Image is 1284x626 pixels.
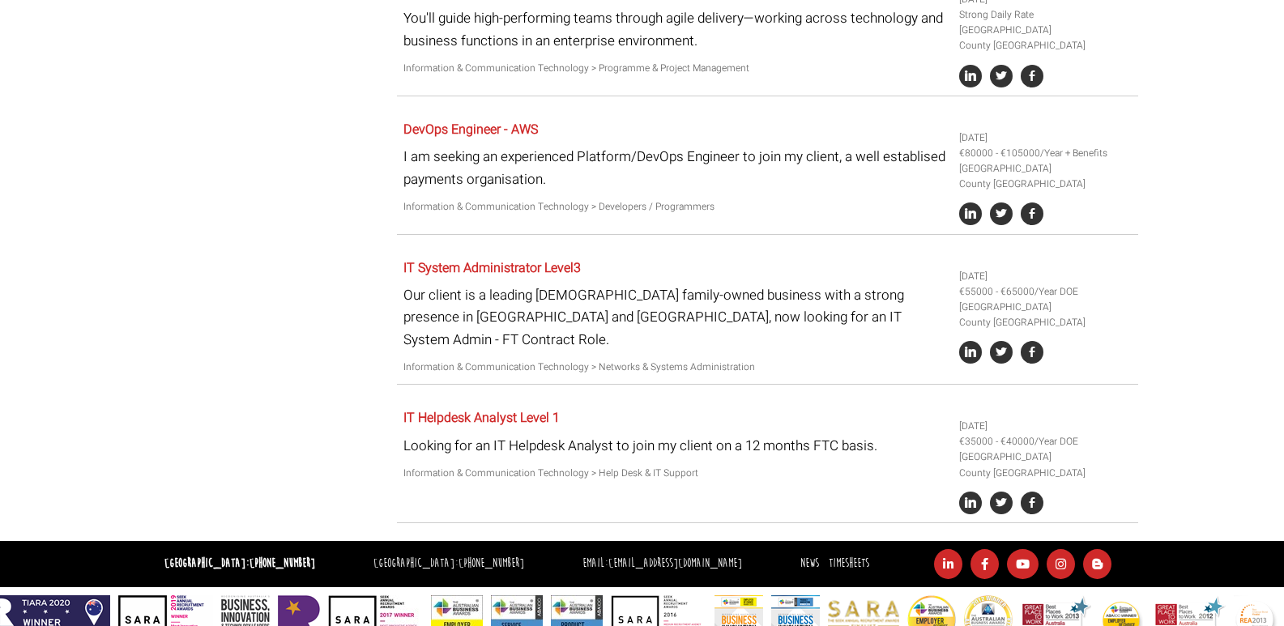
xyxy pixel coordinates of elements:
[403,435,947,457] p: Looking for an IT Helpdesk Analyst to join my client on a 12 months FTC basis.
[959,284,1133,300] li: €55000 - €65000/Year DOE
[959,449,1133,480] li: [GEOGRAPHIC_DATA] County [GEOGRAPHIC_DATA]
[959,161,1133,192] li: [GEOGRAPHIC_DATA] County [GEOGRAPHIC_DATA]
[800,556,819,571] a: News
[608,556,742,571] a: [EMAIL_ADDRESS][DOMAIN_NAME]
[959,130,1133,146] li: [DATE]
[959,300,1133,330] li: [GEOGRAPHIC_DATA] County [GEOGRAPHIC_DATA]
[403,258,581,278] a: IT System Administrator Level3
[164,556,315,571] strong: [GEOGRAPHIC_DATA]:
[959,419,1133,434] li: [DATE]
[959,7,1133,23] li: Strong Daily Rate
[403,284,947,351] p: Our client is a leading [DEMOGRAPHIC_DATA] family-owned business with a strong presence in [GEOGR...
[578,552,746,576] li: Email:
[403,466,947,481] p: Information & Communication Technology > Help Desk & IT Support
[403,408,560,428] a: IT Helpdesk Analyst Level 1
[959,434,1133,449] li: €35000 - €40000/Year DOE
[959,269,1133,284] li: [DATE]
[459,556,524,571] a: [PHONE_NUMBER]
[403,120,538,139] a: DevOps Engineer - AWS
[403,360,947,375] p: Information & Communication Technology > Networks & Systems Administration
[403,7,947,51] p: You'll guide high-performing teams through agile delivery—working across technology and business ...
[369,552,528,576] li: [GEOGRAPHIC_DATA]:
[403,61,947,76] p: Information & Communication Technology > Programme & Project Management
[829,556,869,571] a: Timesheets
[959,146,1133,161] li: €80000 - €105000/Year + Benefits
[403,199,947,215] p: Information & Communication Technology > Developers / Programmers
[959,23,1133,53] li: [GEOGRAPHIC_DATA] County [GEOGRAPHIC_DATA]
[403,146,947,190] p: I am seeking an experienced Platform/DevOps Engineer to join my client, a well establised payment...
[250,556,315,571] a: [PHONE_NUMBER]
